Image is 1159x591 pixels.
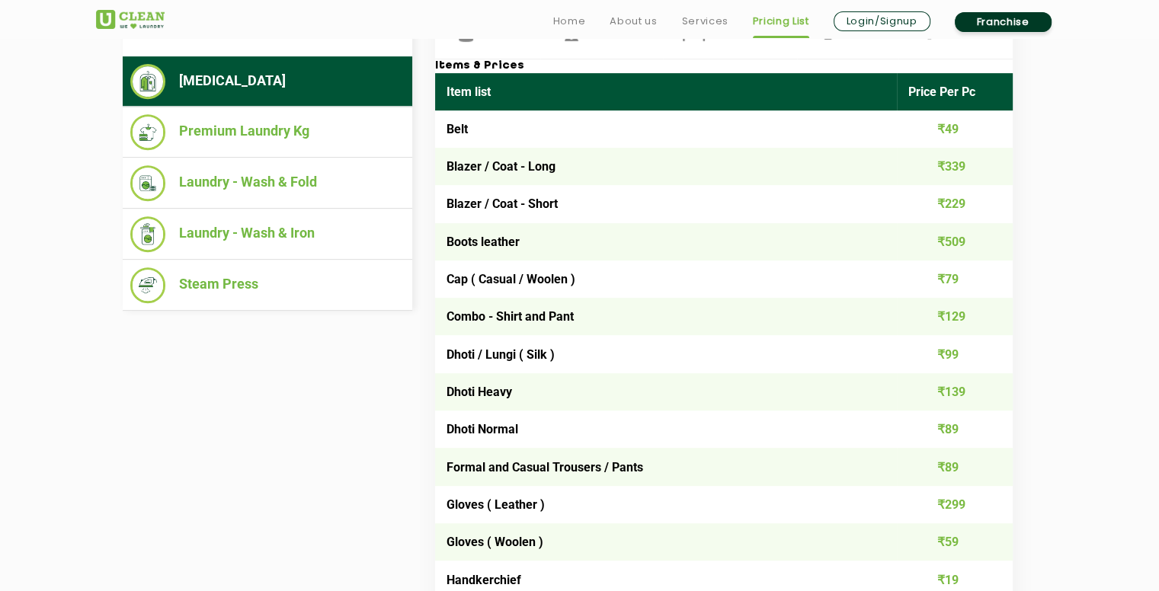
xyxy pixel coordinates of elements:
td: Combo - Shirt and Pant [435,298,898,335]
td: ₹99 [897,335,1013,372]
a: About us [610,12,657,30]
td: Dhoti Heavy [435,373,898,411]
li: Premium Laundry Kg [130,114,405,150]
td: Boots leather [435,223,898,260]
td: Dhoti / Lungi ( Silk ) [435,335,898,372]
td: Dhoti Normal [435,411,898,448]
td: Cap ( Casual / Woolen ) [435,260,898,298]
img: UClean Laundry and Dry Cleaning [96,10,165,29]
td: ₹89 [897,448,1013,485]
th: Item list [435,73,898,110]
td: Gloves ( Leather ) [435,486,898,523]
a: Login/Signup [834,11,930,31]
a: Franchise [955,12,1052,32]
li: Laundry - Wash & Iron [130,216,405,252]
td: Blazer / Coat - Long [435,148,898,185]
li: [MEDICAL_DATA] [130,64,405,99]
td: Gloves ( Woolen ) [435,523,898,561]
th: Price Per Pc [897,73,1013,110]
h3: Items & Prices [435,59,1013,73]
td: ₹229 [897,185,1013,222]
td: ₹79 [897,260,1013,298]
img: Dry Cleaning [130,64,166,99]
td: ₹339 [897,148,1013,185]
td: ₹59 [897,523,1013,561]
img: Premium Laundry Kg [130,114,166,150]
a: Services [681,12,728,30]
a: Home [553,12,586,30]
li: Steam Press [130,267,405,303]
li: Laundry - Wash & Fold [130,165,405,201]
td: ₹49 [897,110,1013,148]
td: ₹129 [897,298,1013,335]
img: Laundry - Wash & Iron [130,216,166,252]
img: Laundry - Wash & Fold [130,165,166,201]
td: Blazer / Coat - Short [435,185,898,222]
img: Steam Press [130,267,166,303]
td: ₹89 [897,411,1013,448]
td: ₹139 [897,373,1013,411]
td: Formal and Casual Trousers / Pants [435,448,898,485]
a: Pricing List [753,12,809,30]
td: ₹299 [897,486,1013,523]
td: ₹509 [897,223,1013,260]
td: Belt [435,110,898,148]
